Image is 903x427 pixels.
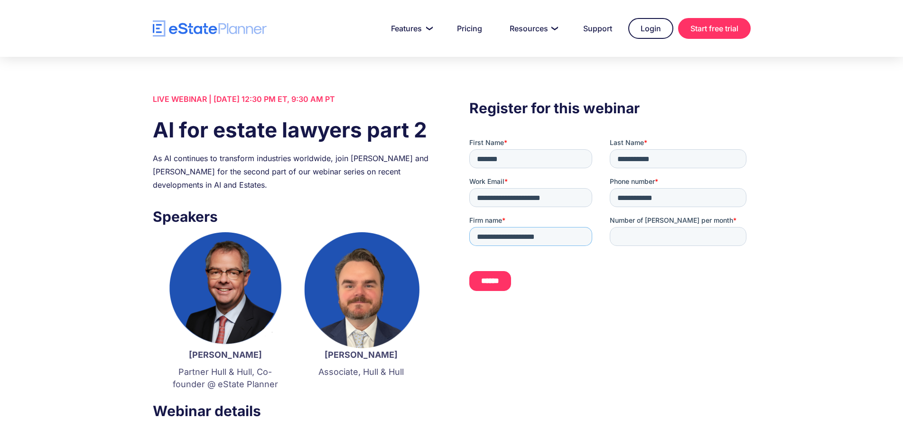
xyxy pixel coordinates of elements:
[189,350,262,360] strong: [PERSON_NAME]
[153,152,434,191] div: As AI continues to transform industries worldwide, join [PERSON_NAME] and [PERSON_NAME] for the s...
[167,366,284,391] p: Partner Hull & Hull, Co-founder @ eState Planner
[153,400,434,422] h3: Webinar details
[469,97,750,119] h3: Register for this webinar
[498,19,567,38] a: Resources
[153,115,434,145] h1: AI for estate lawyers part 2
[678,18,751,39] a: Start free trial
[469,138,750,299] iframe: Form 0
[572,19,624,38] a: Support
[380,19,441,38] a: Features
[303,366,419,378] p: Associate, Hull & Hull
[153,20,267,37] a: home
[446,19,493,38] a: Pricing
[153,206,434,227] h3: Speakers
[628,18,673,39] a: Login
[153,92,434,106] div: LIVE WEBINAR | [DATE] 12:30 PM ET, 9:30 AM PT
[325,350,398,360] strong: [PERSON_NAME]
